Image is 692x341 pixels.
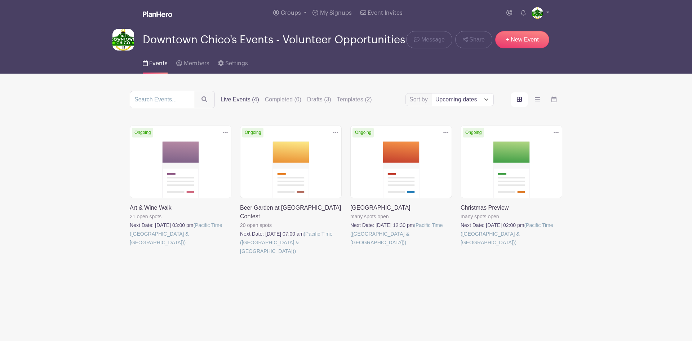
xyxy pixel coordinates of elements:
img: thumbnail_Outlook-gw0oh3o3.png [532,7,543,19]
a: Settings [218,51,248,74]
img: logo_white-6c42ec7e38ccf1d336a20a19083b03d10ae64f83f12c07503d8b9e83406b4c7d.svg [143,11,172,17]
span: My Signups [320,10,352,16]
a: Members [176,51,209,74]
span: Events [149,61,168,66]
a: + New Event [495,31,549,48]
label: Live Events (4) [221,95,259,104]
label: Templates (2) [337,95,372,104]
a: Message [406,31,452,48]
span: Event Invites [368,10,403,16]
span: Downtown Chico's Events - Volunteer Opportunities [143,34,405,46]
input: Search Events... [130,91,194,108]
div: order and view [511,92,562,107]
span: Share [469,35,485,44]
span: Message [421,35,445,44]
label: Sort by [409,95,430,104]
div: filters [221,95,372,104]
label: Completed (0) [265,95,301,104]
span: Members [184,61,209,66]
a: Share [455,31,492,48]
span: Settings [225,61,248,66]
span: Groups [281,10,301,16]
label: Drafts (3) [307,95,331,104]
a: Events [143,51,168,74]
img: thumbnail_Outlook-gw0oh3o3.png [112,29,134,51]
